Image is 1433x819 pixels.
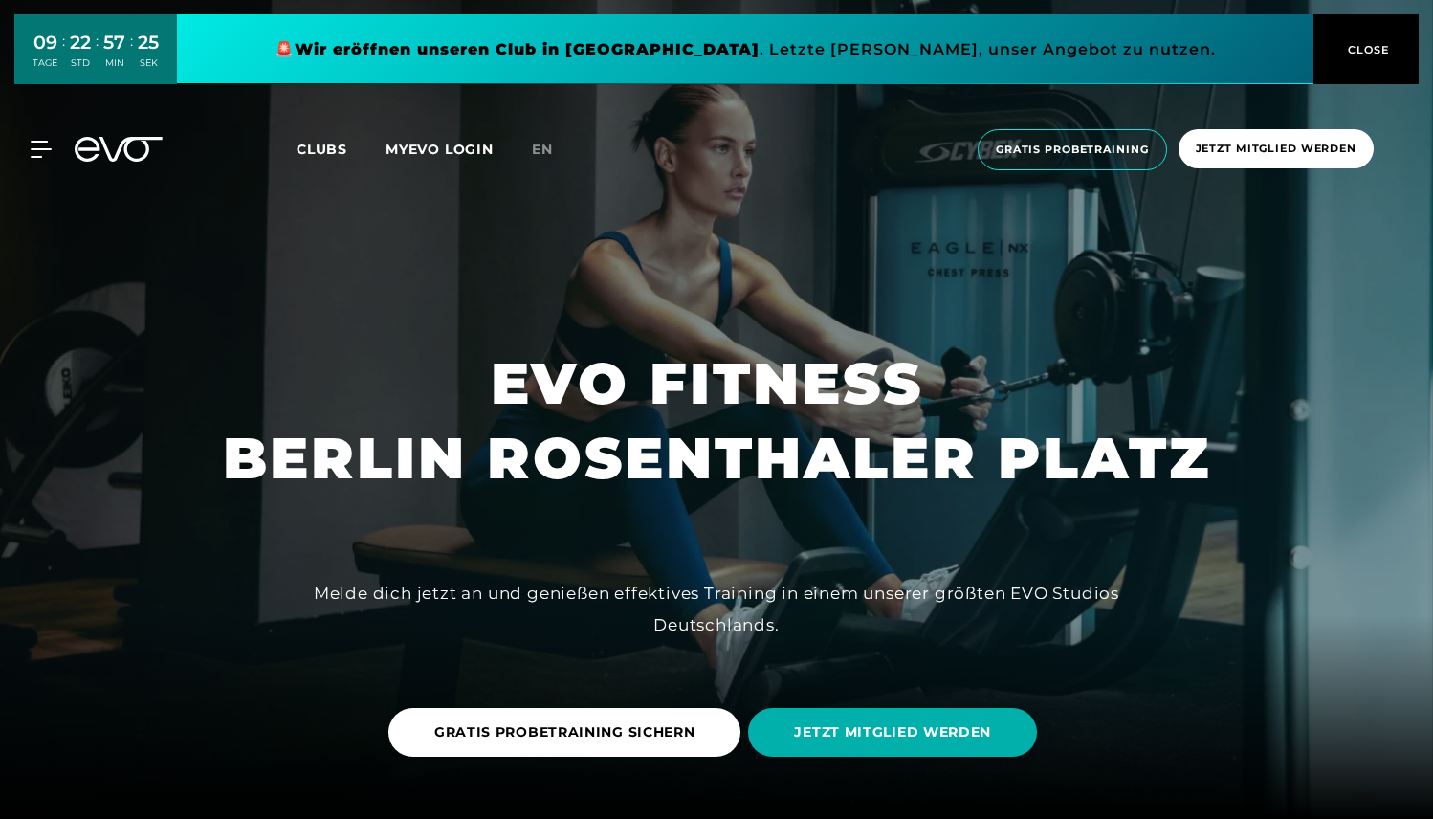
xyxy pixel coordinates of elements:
[972,129,1173,170] a: Gratis Probetraining
[1343,41,1390,58] span: CLOSE
[996,142,1149,158] span: Gratis Probetraining
[297,140,386,158] a: Clubs
[286,578,1147,640] div: Melde dich jetzt an und genießen effektives Training in einem unserer größten EVO Studios Deutsch...
[388,694,749,771] a: GRATIS PROBETRAINING SICHERN
[62,31,65,81] div: :
[223,346,1211,496] h1: EVO FITNESS BERLIN ROSENTHALER PLATZ
[33,29,57,56] div: 09
[138,56,159,70] div: SEK
[130,31,133,81] div: :
[1313,14,1419,84] button: CLOSE
[70,29,91,56] div: 22
[138,29,159,56] div: 25
[1196,141,1356,157] span: Jetzt Mitglied werden
[103,56,125,70] div: MIN
[386,141,494,158] a: MYEVO LOGIN
[748,694,1045,771] a: JETZT MITGLIED WERDEN
[297,141,347,158] span: Clubs
[96,31,99,81] div: :
[532,139,576,161] a: en
[33,56,57,70] div: TAGE
[434,722,695,742] span: GRATIS PROBETRAINING SICHERN
[70,56,91,70] div: STD
[532,141,553,158] span: en
[794,722,991,742] span: JETZT MITGLIED WERDEN
[1173,129,1379,170] a: Jetzt Mitglied werden
[103,29,125,56] div: 57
